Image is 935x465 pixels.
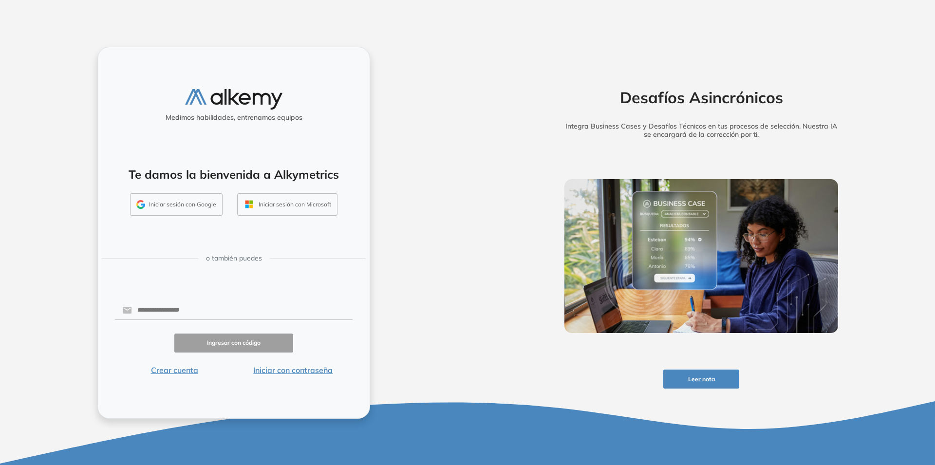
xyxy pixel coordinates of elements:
span: o también puedes [206,253,262,263]
button: Ingresar con código [174,334,293,353]
button: Iniciar sesión con Google [130,193,223,216]
h4: Te damos la bienvenida a Alkymetrics [111,167,357,182]
button: Leer nota [663,370,739,389]
div: Widget de chat [760,352,935,465]
h5: Medimos habilidades, entrenamos equipos [102,113,366,122]
button: Iniciar sesión con Microsoft [237,193,337,216]
img: logo-alkemy [185,89,282,109]
img: OUTLOOK_ICON [243,199,255,210]
img: GMAIL_ICON [136,200,145,209]
h5: Integra Business Cases y Desafíos Técnicos en tus procesos de selección. Nuestra IA se encargará ... [549,122,853,139]
button: Iniciar con contraseña [234,364,353,376]
h2: Desafíos Asincrónicos [549,88,853,107]
button: Crear cuenta [115,364,234,376]
img: img-more-info [564,179,838,333]
iframe: Chat Widget [760,352,935,465]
